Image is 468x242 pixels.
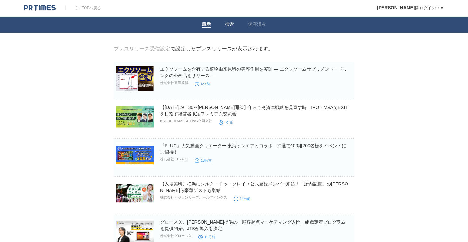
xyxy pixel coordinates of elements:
[219,120,234,124] time: 6分前
[116,66,154,91] img: エクソソームを含有する植物由来原料の美容作用を実証 ― エクソソームサプリメント・ドリンクの企画品をリリース ―
[234,197,251,201] time: 14分前
[160,119,212,123] p: KOBUSHI MARKETING合同会社
[160,67,347,78] a: エクソソームを含有する植物由来原料の美容作用を実証 ― エクソソームサプリメント・ドリンクの企画品をリリース ―
[377,6,444,10] a: [PERSON_NAME]様 ログイン中 ▼
[160,80,188,85] p: 株式会社東洋発酵
[195,158,212,162] time: 13分前
[202,22,211,28] a: 最新
[160,105,348,116] a: 【[DATE]19：30～[PERSON_NAME]開催】年末こそ資本戦略を見直す時！IPO・M&AでEXITを目指す経営者限定プレミアム交流会
[198,235,215,239] time: 15分前
[160,220,346,231] a: グロースＸ、[PERSON_NAME]提供の「顧客起点マーケティング入門」組織定着プログラムを提供開始。JTBが導入を決定。
[116,104,154,129] img: 【12月5日(金)19：30～渋谷開催】年末こそ資本戦略を見直す時！IPO・M&AでEXITを目指す経営者限定プレミアム交流会
[160,157,188,162] p: 株式会社STRACT
[195,82,210,86] time: 6分前
[160,143,346,155] a: 『PLUG』人気動画クリエーター 東海オンエアとコラボ 抽選で100組200名様をイベントにご招待！
[24,5,56,11] img: logo.png
[160,233,192,238] p: 株式会社グロースＸ
[116,181,154,206] img: 【入場無料】横浜にシルク・ドゥ・ソレイユ公式登録メンバー来訪！「胎内記憶」の池川明氏ら豪華ゲストも集結
[116,142,154,167] img: 『PLUG』人気動画クリエーター 東海オンエアとコラボ 抽選で100組200名様をイベントにご招待！
[114,46,170,51] a: プレスリリース受信設定
[65,6,101,10] a: TOPへ戻る
[160,195,227,200] p: 株式会社ビジョンリープホールディングス
[377,5,415,10] span: [PERSON_NAME]
[75,6,79,10] img: arrow.png
[114,46,273,52] div: で設定したプレスリリースが表示されます。
[225,22,234,28] a: 検索
[248,22,266,28] a: 保存済み
[160,181,348,193] a: 【入場無料】横浜にシルク・ドゥ・ソレイユ公式登録メンバー来訪！「胎内記憶」の[PERSON_NAME]ら豪華ゲストも集結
